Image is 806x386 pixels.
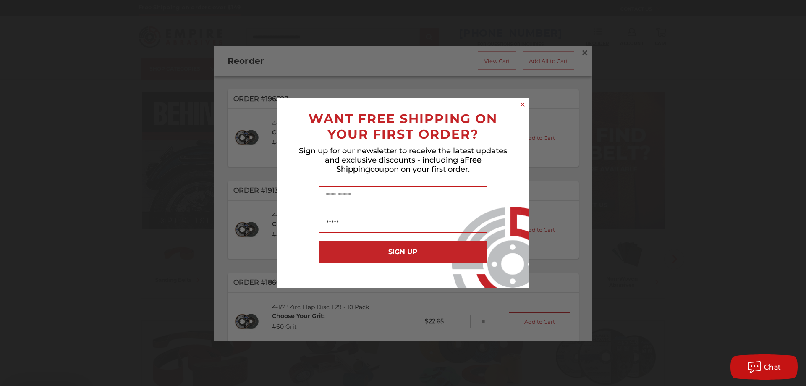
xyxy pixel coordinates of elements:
[299,146,507,174] span: Sign up for our newsletter to receive the latest updates and exclusive discounts - including a co...
[336,155,482,174] span: Free Shipping
[518,100,527,109] button: Close dialog
[309,111,497,142] span: WANT FREE SHIPPING ON YOUR FIRST ORDER?
[319,241,487,263] button: SIGN UP
[730,354,798,380] button: Chat
[319,214,487,233] input: Email
[764,363,781,371] span: Chat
